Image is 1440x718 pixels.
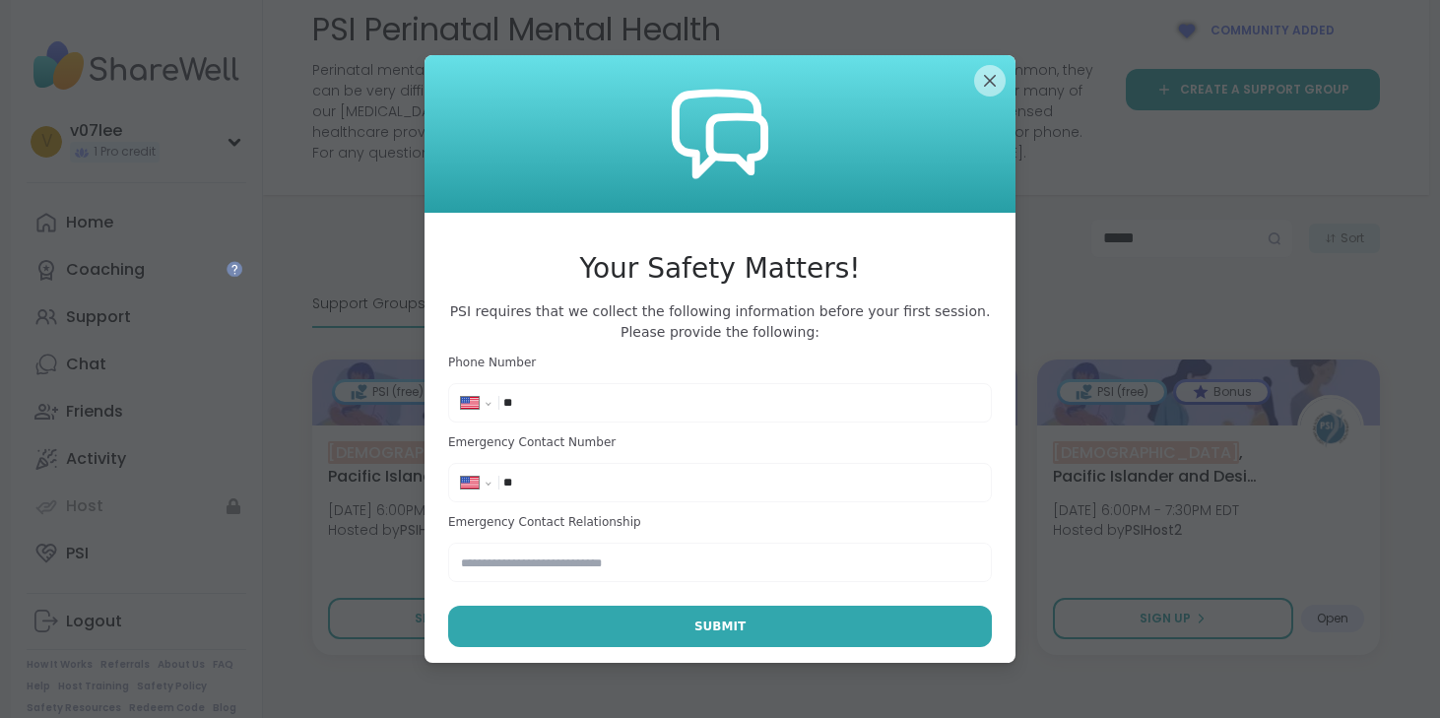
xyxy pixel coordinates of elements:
img: United States [461,477,479,489]
h3: Phone Number [448,355,992,371]
span: Submit [694,618,746,635]
h3: Emergency Contact Number [448,434,992,451]
button: Submit [448,606,992,647]
h3: Your Safety Matters! [448,248,992,290]
h3: Emergency Contact Relationship [448,514,992,531]
span: PSI requires that we collect the following information before your first session. Please provide ... [448,301,992,343]
iframe: Spotlight [227,261,242,277]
